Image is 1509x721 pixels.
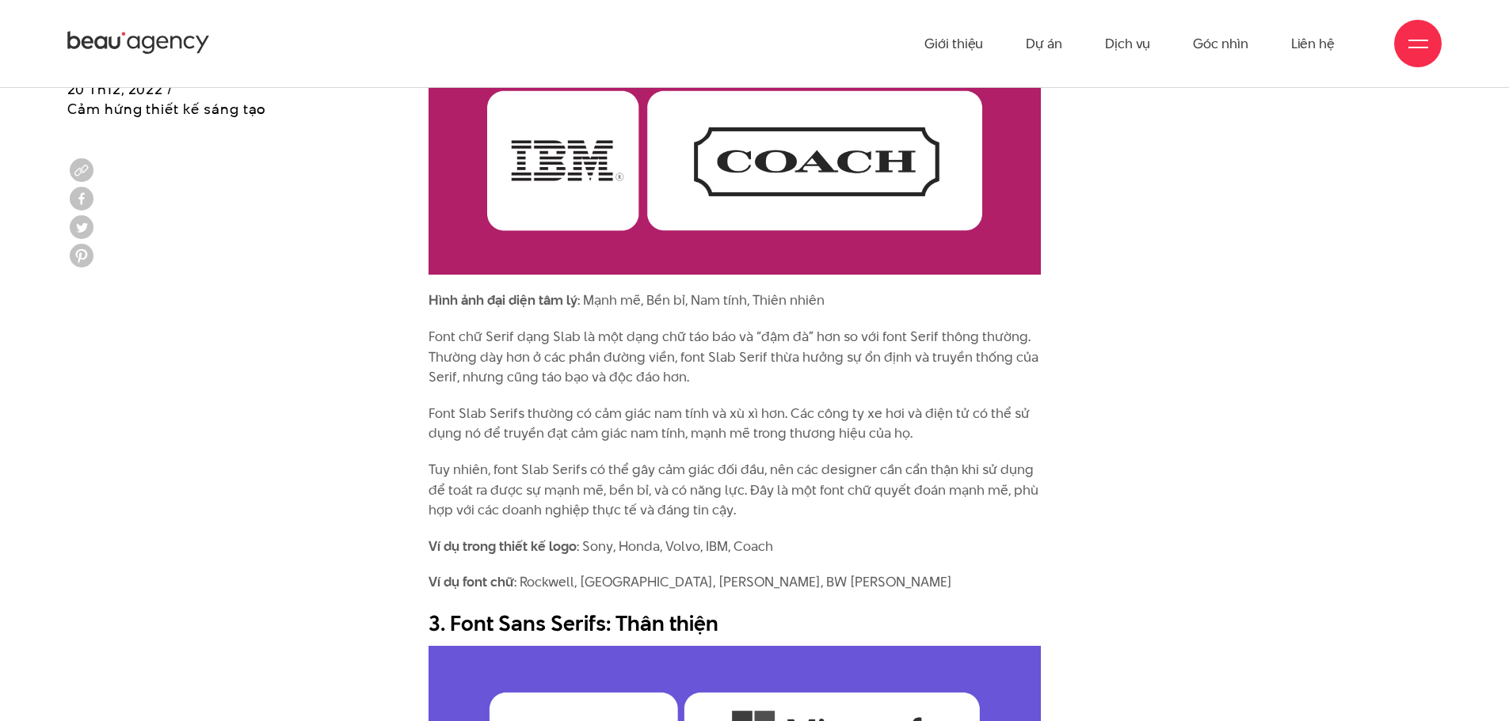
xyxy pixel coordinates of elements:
p: Font chữ Serif dạng Slab là một dạng chữ táo báo và “đậm đà” hơn so với font Serif thông thường. ... [429,327,1041,388]
span: 20 Th12, 2022 / Cảm hứng thiết kế sáng tạo [67,79,266,119]
p: Font Slab Serifs thường có cảm giác nam tính và xù xì hơn. Các công ty xe hơi và điện tử có thể s... [429,404,1041,444]
h2: 3. Font Sans Serifs: Thân thiện [429,609,1041,639]
strong: Hình ảnh đại diện tâm lý [429,290,577,309]
strong: Ví dụ trong thiết kế logo [429,537,577,556]
strong: Ví dụ font chữ [429,572,514,591]
p: : Mạnh mẽ, Bền bỉ, Nam tính, Thiên nhiên [429,290,1041,311]
p: Tuy nhiên, font Slab Serifs có thể gây cảm giác đối đầu, nên các designer cần cẩn thận khi sử dụn... [429,460,1041,521]
p: : Rockwell, [GEOGRAPHIC_DATA], [PERSON_NAME], BW [PERSON_NAME] [429,572,1041,593]
p: : Sony, Honda, Volvo, IBM, Coach [429,537,1041,557]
